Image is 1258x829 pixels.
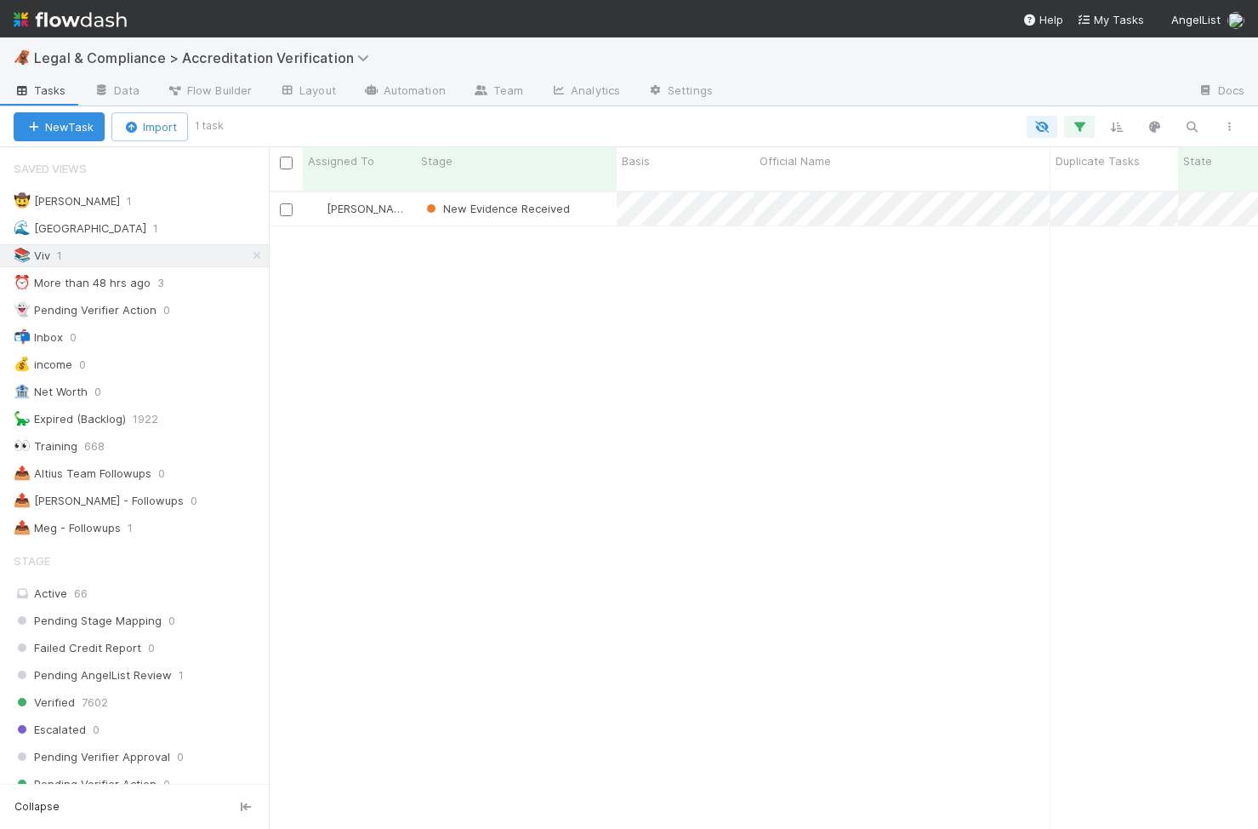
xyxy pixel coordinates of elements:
span: 7602 [82,692,108,713]
span: 0 [158,463,182,484]
div: Pending Verifier Action [14,300,157,321]
span: 📬 [14,329,31,344]
span: Saved Views [14,152,87,186]
div: Help [1022,11,1063,28]
span: 🦕 [14,411,31,426]
div: More than 48 hrs ago [14,272,151,294]
button: Import [111,112,188,141]
span: 0 [93,719,100,740]
span: Official Name [760,152,831,169]
div: [GEOGRAPHIC_DATA] [14,218,146,239]
div: [PERSON_NAME] [310,200,407,217]
span: Pending Verifier Approval [14,746,170,768]
span: ⏰ [14,275,31,289]
span: Verified [14,692,75,713]
a: Layout [265,78,350,106]
span: Stage [14,544,50,578]
span: Failed Credit Report [14,637,141,659]
button: NewTask [14,112,105,141]
span: 0 [163,300,187,321]
img: avatar_7d83f73c-397d-4044-baf2-bb2da42e298f.png [310,202,324,215]
span: Assigned To [308,152,374,169]
span: 0 [168,610,175,632]
div: Inbox [14,327,63,348]
span: Basis [622,152,650,169]
a: Automation [350,78,459,106]
a: My Tasks [1077,11,1144,28]
div: Meg - Followups [14,517,121,539]
div: Expired (Backlog) [14,409,126,430]
span: 0 [191,490,214,512]
span: Pending Verifier Action [14,774,157,795]
span: 📚 [14,248,31,262]
div: [PERSON_NAME] [14,191,120,212]
div: New Evidence Received [423,200,570,217]
span: 0 [177,746,184,768]
span: 1 [128,517,150,539]
span: AngelList [1171,13,1221,26]
span: 0 [163,774,170,795]
a: Analytics [537,78,634,106]
span: 1 [57,245,79,266]
span: Stage [421,152,453,169]
span: 👀 [14,438,31,453]
span: 1922 [133,409,175,430]
span: 0 [94,381,118,403]
a: Settings [634,78,726,106]
span: 👻 [14,302,31,317]
div: [PERSON_NAME] - Followups [14,490,184,512]
span: 🌊 [14,220,31,235]
span: 📤 [14,466,31,480]
span: 66 [74,586,88,600]
input: Toggle Row Selected [280,203,293,216]
span: State [1183,152,1212,169]
span: 1 [127,191,149,212]
span: 3 [157,272,181,294]
span: 💰 [14,357,31,371]
a: Data [80,78,153,106]
span: 1 [179,665,184,686]
div: Altius Team Followups [14,463,151,484]
span: Flow Builder [167,82,252,99]
span: 🏦 [14,384,31,398]
span: Duplicate Tasks [1056,152,1140,169]
span: 🤠 [14,193,31,208]
a: Docs [1184,78,1258,106]
div: Active [14,583,265,604]
input: Toggle All Rows Selected [280,157,293,169]
div: Viv [14,245,50,266]
a: Flow Builder [153,78,265,106]
span: Pending Stage Mapping [14,610,162,632]
span: 0 [79,354,103,375]
img: avatar_7d83f73c-397d-4044-baf2-bb2da42e298f.png [1227,12,1244,29]
span: Escalated [14,719,86,740]
span: 0 [70,327,94,348]
span: 📤 [14,493,31,507]
span: Pending AngelList Review [14,665,172,686]
span: 🦧 [14,50,31,65]
img: logo-inverted-e16ddd16eac7371096b0.svg [14,5,127,34]
small: 1 task [195,118,224,134]
span: 668 [84,436,122,457]
span: 1 [153,218,175,239]
span: 📤 [14,520,31,535]
span: New Evidence Received [423,202,570,215]
span: 0 [148,637,155,659]
span: My Tasks [1077,13,1144,26]
span: Legal & Compliance > Accreditation Verification [34,49,378,66]
div: income [14,354,72,375]
span: Collapse [14,799,60,815]
span: [PERSON_NAME] [327,202,413,215]
div: Training [14,436,77,457]
a: Team [459,78,537,106]
div: Net Worth [14,381,88,403]
span: Tasks [14,82,66,99]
